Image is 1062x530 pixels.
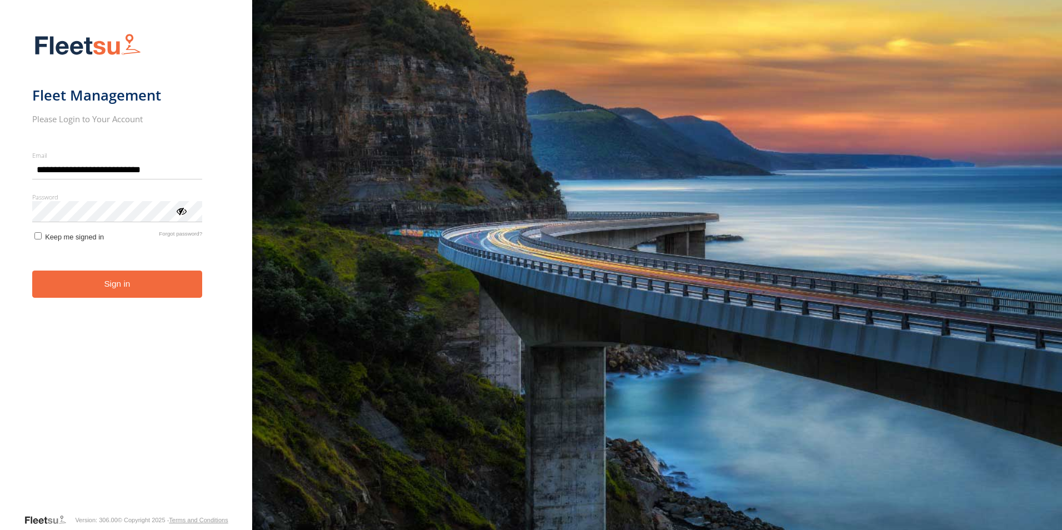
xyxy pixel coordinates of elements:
[32,27,221,513] form: main
[32,113,203,124] h2: Please Login to Your Account
[34,232,42,239] input: Keep me signed in
[75,517,117,523] div: Version: 306.00
[32,151,203,159] label: Email
[32,193,203,201] label: Password
[118,517,228,523] div: © Copyright 2025 -
[159,231,202,241] a: Forgot password?
[176,205,187,216] div: ViewPassword
[24,514,75,526] a: Visit our Website
[32,31,143,59] img: Fleetsu
[45,233,104,241] span: Keep me signed in
[32,271,203,298] button: Sign in
[169,517,228,523] a: Terms and Conditions
[32,86,203,104] h1: Fleet Management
